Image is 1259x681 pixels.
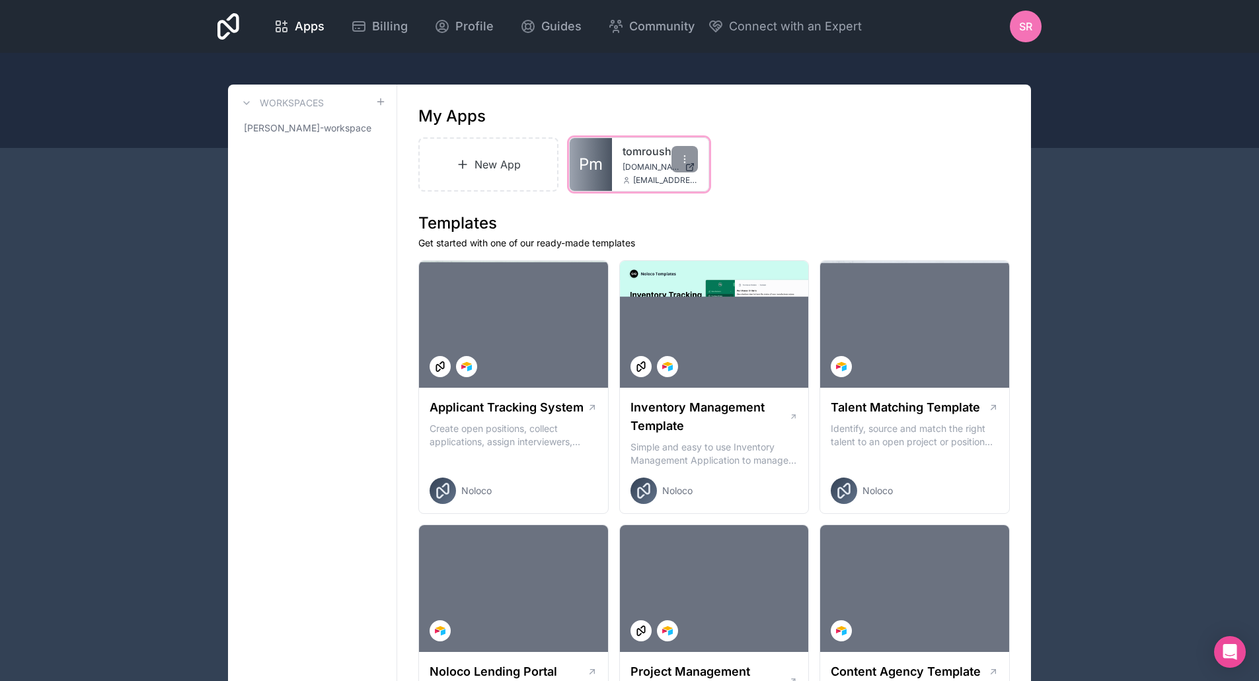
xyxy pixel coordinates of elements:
[1214,636,1246,668] div: Open Intercom Messenger
[455,17,494,36] span: Profile
[430,422,597,448] p: Create open positions, collect applications, assign interviewers, centralise candidate feedback a...
[295,17,324,36] span: Apps
[244,122,371,135] span: [PERSON_NAME]-workspace
[623,162,698,172] a: [DOMAIN_NAME]
[831,398,980,417] h1: Talent Matching Template
[461,361,472,372] img: Airtable Logo
[430,398,584,417] h1: Applicant Tracking System
[623,162,679,172] span: [DOMAIN_NAME]
[831,663,981,681] h1: Content Agency Template
[836,361,847,372] img: Airtable Logo
[263,12,335,41] a: Apps
[418,236,1010,250] p: Get started with one of our ready-made templates
[630,441,798,467] p: Simple and easy to use Inventory Management Application to manage your stock, orders and Manufact...
[435,626,445,636] img: Airtable Logo
[662,626,673,636] img: Airtable Logo
[662,484,693,497] span: Noloco
[630,398,789,435] h1: Inventory Management Template
[372,17,408,36] span: Billing
[629,17,695,36] span: Community
[418,106,486,127] h1: My Apps
[862,484,893,497] span: Noloco
[424,12,504,41] a: Profile
[541,17,582,36] span: Guides
[1019,18,1032,34] span: SR
[708,17,862,36] button: Connect with an Expert
[260,96,324,110] h3: Workspaces
[831,422,999,448] p: Identify, source and match the right talent to an open project or position with our Talent Matchi...
[418,213,1010,234] h1: Templates
[340,12,418,41] a: Billing
[729,17,862,36] span: Connect with an Expert
[510,12,592,41] a: Guides
[418,137,558,192] a: New App
[662,361,673,372] img: Airtable Logo
[239,95,324,111] a: Workspaces
[579,154,603,175] span: Pm
[623,143,698,159] a: tomroush
[239,116,386,140] a: [PERSON_NAME]-workspace
[633,175,698,186] span: [EMAIL_ADDRESS][DOMAIN_NAME]
[570,138,612,191] a: Pm
[597,12,705,41] a: Community
[836,626,847,636] img: Airtable Logo
[430,663,557,681] h1: Noloco Lending Portal
[461,484,492,497] span: Noloco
